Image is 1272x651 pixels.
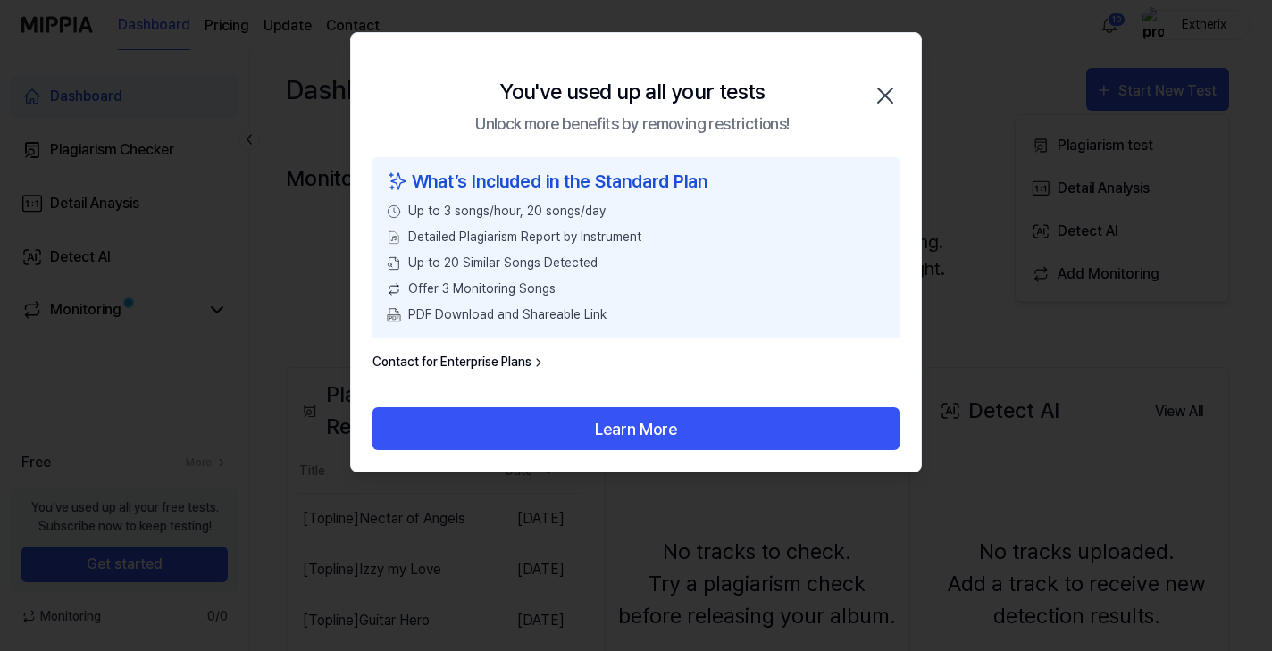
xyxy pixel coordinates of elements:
[499,76,766,108] div: You've used up all your tests
[387,308,401,322] img: PDF Download
[387,230,401,245] img: File Select
[408,305,607,324] span: PDF Download and Shareable Link
[408,280,556,298] span: Offer 3 Monitoring Songs
[387,168,408,195] img: sparkles icon
[408,228,641,246] span: Detailed Plagiarism Report by Instrument
[408,202,606,221] span: Up to 3 songs/hour, 20 songs/day
[408,254,598,272] span: Up to 20 Similar Songs Detected
[387,168,885,195] div: What’s Included in the Standard Plan
[475,112,789,136] div: Unlock more benefits by removing restrictions!
[372,407,900,450] button: Learn More
[372,353,546,371] a: Contact for Enterprise Plans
